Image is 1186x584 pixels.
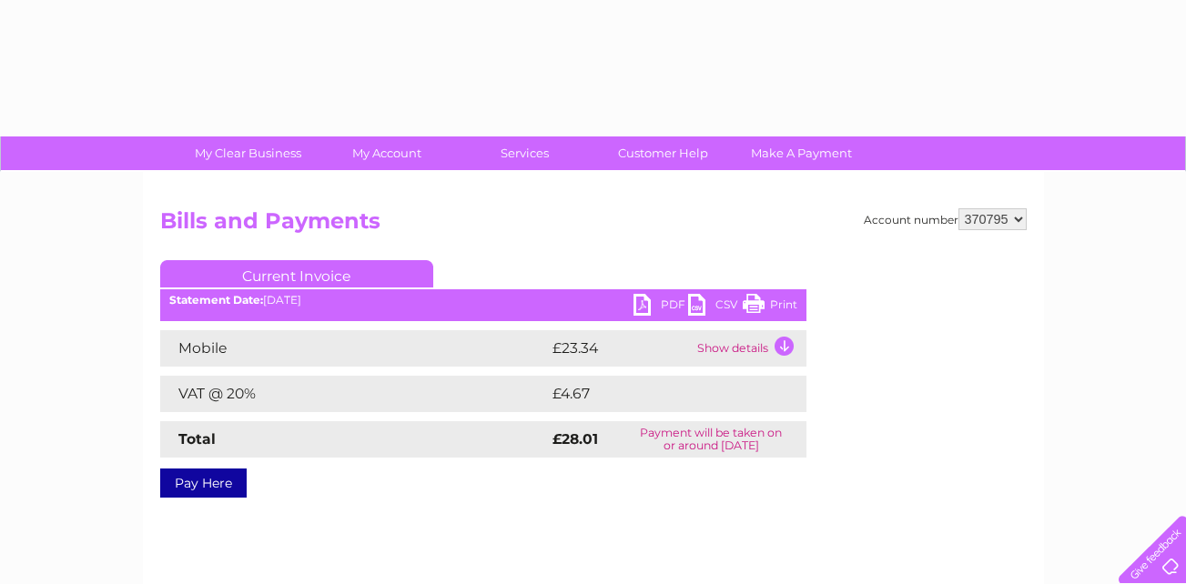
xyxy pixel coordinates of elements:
td: Show details [693,330,806,367]
a: Pay Here [160,468,247,498]
a: PDF [634,294,688,320]
a: Make A Payment [726,136,877,170]
a: My Clear Business [173,136,323,170]
strong: Total [178,430,216,448]
div: [DATE] [160,294,806,307]
a: Services [450,136,600,170]
td: VAT @ 20% [160,376,548,412]
strong: £28.01 [552,430,598,448]
a: My Account [311,136,461,170]
a: Print [743,294,797,320]
a: CSV [688,294,743,320]
td: £4.67 [548,376,764,412]
td: Mobile [160,330,548,367]
a: Current Invoice [160,260,433,287]
a: Customer Help [588,136,738,170]
b: Statement Date: [169,293,263,307]
h2: Bills and Payments [160,208,1027,243]
div: Account number [864,208,1027,230]
td: Payment will be taken on or around [DATE] [616,421,806,458]
td: £23.34 [548,330,693,367]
